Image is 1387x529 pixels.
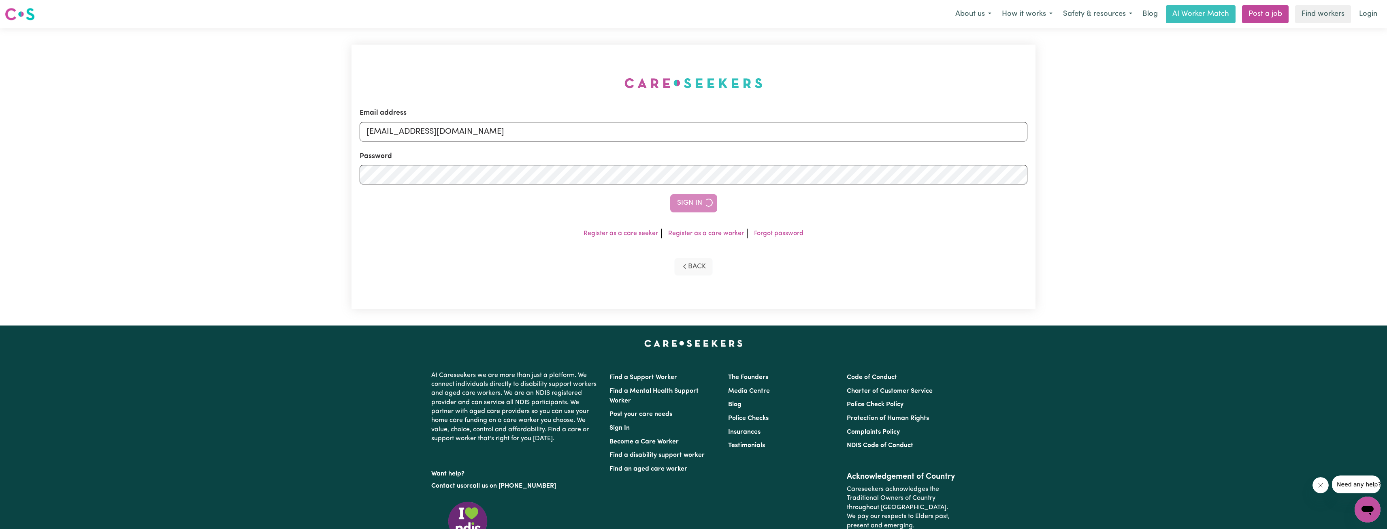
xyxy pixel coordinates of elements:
iframe: Close message [1312,477,1329,493]
a: Code of Conduct [847,374,897,381]
a: Find a Mental Health Support Worker [609,388,699,404]
button: About us [950,6,997,23]
h2: Acknowledgement of Country [847,472,956,482]
a: Charter of Customer Service [847,388,933,394]
a: Insurances [728,429,761,435]
a: Register as a care worker [668,230,744,237]
a: Find a disability support worker [609,452,705,458]
button: Safety & resources [1058,6,1138,23]
a: Careseekers home page [644,340,743,347]
a: Find a Support Worker [609,374,677,381]
a: Complaints Policy [847,429,900,435]
a: Police Checks [728,415,769,422]
img: Careseekers logo [5,7,35,21]
a: Post a job [1242,5,1289,23]
span: Need any help? [5,6,49,12]
a: Login [1354,5,1382,23]
a: AI Worker Match [1166,5,1236,23]
a: The Founders [728,374,768,381]
p: At Careseekers we are more than just a platform. We connect individuals directly to disability su... [431,368,600,447]
a: call us on [PHONE_NUMBER] [469,483,556,489]
a: Sign In [609,425,630,431]
a: Register as a care seeker [584,230,658,237]
a: Careseekers logo [5,5,35,24]
a: Post your care needs [609,411,672,418]
iframe: Message from company [1332,475,1381,493]
a: Protection of Human Rights [847,415,929,422]
input: Email address [360,122,1027,141]
a: Blog [1138,5,1163,23]
label: Email address [360,108,407,118]
iframe: Button to launch messaging window [1355,497,1381,523]
a: Forgot password [754,230,803,237]
p: Want help? [431,466,600,478]
a: Testimonials [728,442,765,449]
label: Password [360,151,392,162]
a: NDIS Code of Conduct [847,442,913,449]
a: Blog [728,401,741,408]
a: Media Centre [728,388,770,394]
a: Find an aged care worker [609,466,687,472]
a: Contact us [431,483,463,489]
a: Become a Care Worker [609,439,679,445]
a: Police Check Policy [847,401,903,408]
a: Find workers [1295,5,1351,23]
p: or [431,478,600,494]
button: How it works [997,6,1058,23]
